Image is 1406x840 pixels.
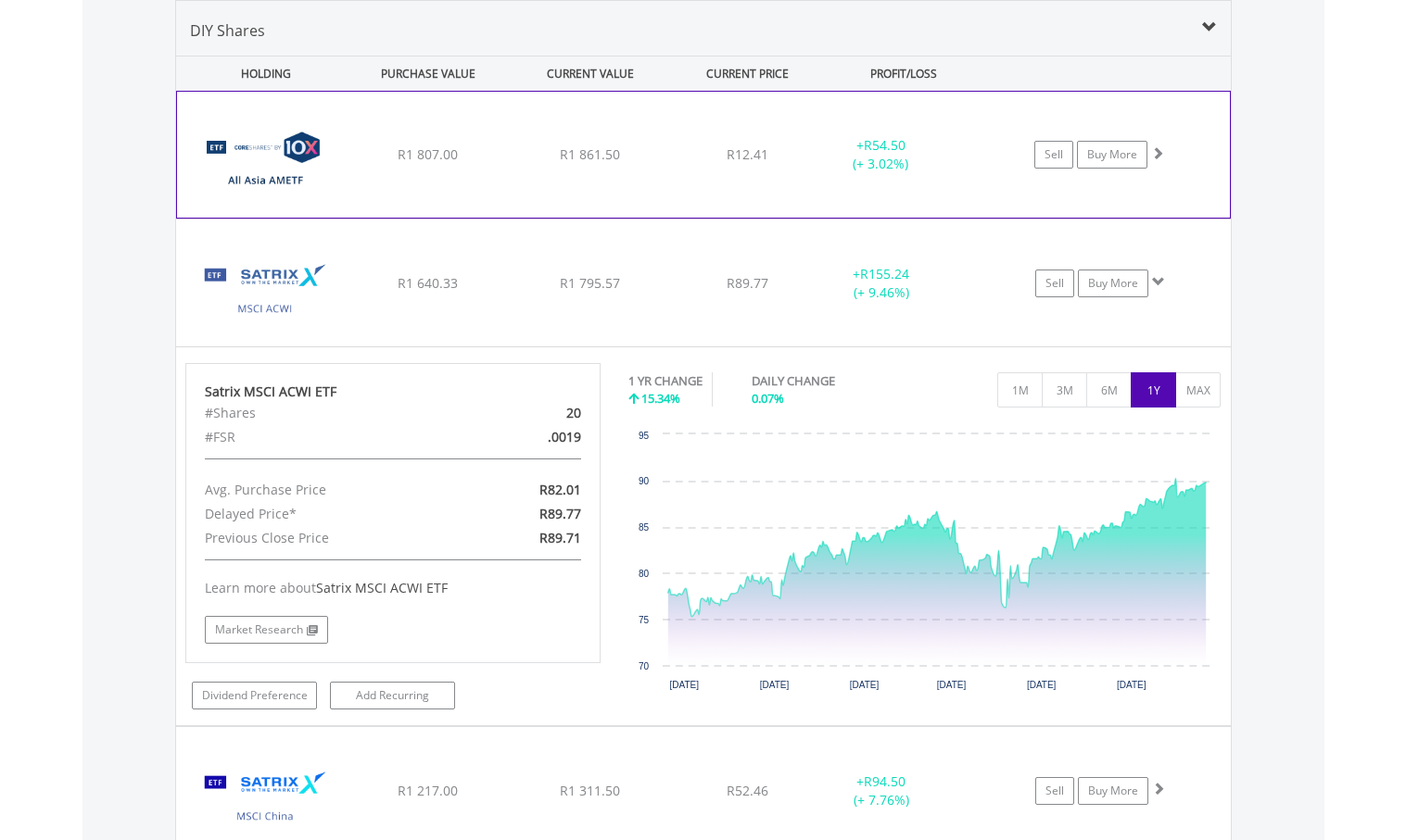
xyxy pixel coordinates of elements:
span: R94.50 [864,772,906,790]
a: Sell [1035,777,1074,805]
span: R12.41 [727,145,768,163]
button: 3M [1042,372,1087,407]
div: + (+ 9.46%) [812,265,952,302]
div: PURCHASE VALUE [349,56,508,91]
div: CURRENT PRICE [673,56,820,91]
text: 85 [639,522,650,533]
span: DIY Shares [190,20,265,41]
a: Sell [1034,141,1073,169]
span: Satrix MSCI ACWI ETF [316,579,448,596]
text: [DATE] [1117,680,1146,690]
div: .0019 [460,425,594,449]
button: 1M [997,372,1043,407]
span: R52.46 [727,782,768,799]
div: Learn more about [205,579,581,597]
div: + (+ 3.02%) [811,136,950,173]
div: + (+ 7.76%) [812,772,952,809]
span: R1 640.33 [398,274,458,292]
span: 0.07% [752,390,784,407]
text: 75 [639,615,650,625]
text: 80 [639,569,650,579]
div: PROFIT/LOSS [825,56,983,91]
button: 1Y [1131,372,1176,407]
span: R1 311.50 [560,782,620,799]
span: R89.77 [539,505,581,522]
text: 90 [639,476,650,486]
span: R1 807.00 [398,145,458,163]
div: Chart. Highcharts interactive chart. [628,425,1222,703]
text: 70 [639,661,650,671]
span: R82.01 [539,481,581,498]
span: R155.24 [860,265,909,282]
button: 6M [1086,372,1132,407]
div: 1 YR CHANGE [628,372,703,390]
img: TFSA.APACXJ.png [186,115,346,213]
span: R54.50 [864,136,906,154]
a: Dividend Preference [192,682,317,709]
a: Add Recurring [330,682,455,709]
div: CURRENT VALUE [512,56,670,91]
svg: Interactive chart [628,425,1221,703]
div: #FSR [191,425,461,449]
a: Market Research [205,616,328,644]
text: [DATE] [850,680,880,690]
a: Buy More [1077,141,1147,169]
div: 20 [460,401,594,425]
a: Buy More [1078,777,1148,805]
text: [DATE] [760,680,790,690]
a: Buy More [1078,270,1148,297]
div: Previous Close Price [191,526,461,550]
div: HOLDING [177,56,346,91]
a: Sell [1035,270,1074,297]
button: MAX [1175,372,1221,407]
span: R89.71 [539,529,581,546]
div: DAILY CHANGE [752,372,900,390]
text: [DATE] [1027,680,1057,690]
span: R1 861.50 [560,145,620,163]
span: R1 217.00 [398,782,458,799]
text: 95 [639,431,650,441]
text: [DATE] [669,680,699,690]
div: Satrix MSCI ACWI ETF [205,382,581,401]
div: Avg. Purchase Price [191,478,461,502]
img: TFSA.STXACW.png [185,243,345,342]
div: #Shares [191,401,461,425]
text: [DATE] [937,680,967,690]
span: R1 795.57 [560,274,620,292]
span: R89.77 [727,274,768,292]
span: 15.34% [641,390,680,407]
div: Delayed Price* [191,502,461,526]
